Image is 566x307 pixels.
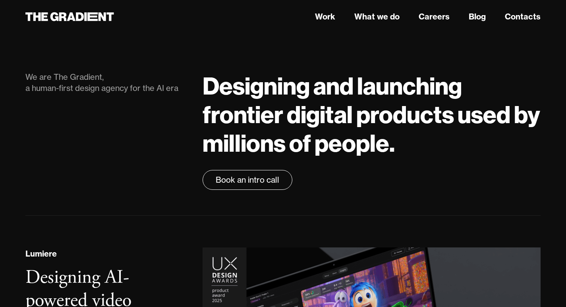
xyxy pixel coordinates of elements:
[203,71,541,157] h1: Designing and launching frontier digital products used by millions of people.
[505,11,541,23] a: Contacts
[203,170,292,190] a: Book an intro call
[25,248,57,260] div: Lumiere
[419,11,450,23] a: Careers
[25,71,187,94] div: We are The Gradient, a human-first design agency for the AI era
[315,11,335,23] a: Work
[469,11,486,23] a: Blog
[354,11,400,23] a: What we do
